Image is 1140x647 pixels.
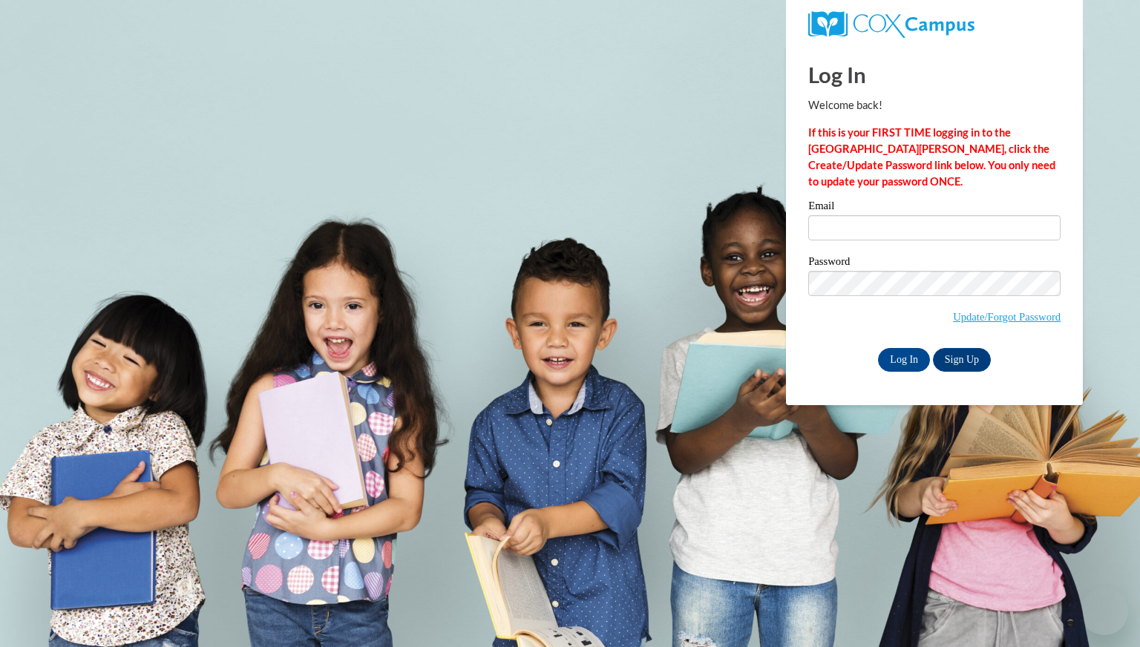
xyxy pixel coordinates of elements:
[878,348,930,372] input: Log In
[953,311,1061,323] a: Update/Forgot Password
[808,59,1061,90] h1: Log In
[1081,588,1128,635] iframe: Button to launch messaging window
[808,11,1061,38] a: COX Campus
[808,200,1061,215] label: Email
[808,256,1061,271] label: Password
[808,97,1061,114] p: Welcome back!
[933,348,991,372] a: Sign Up
[808,126,1055,188] strong: If this is your FIRST TIME logging in to the [GEOGRAPHIC_DATA][PERSON_NAME], click the Create/Upd...
[808,11,974,38] img: COX Campus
